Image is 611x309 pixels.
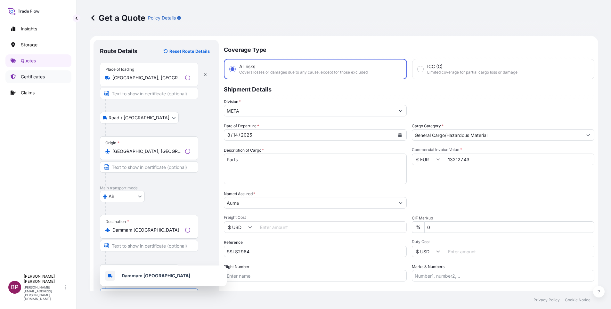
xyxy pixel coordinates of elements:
[105,67,134,72] div: Place of loading
[412,129,583,141] input: Select a commodity type
[100,264,179,276] button: Select transport
[227,131,231,139] div: month,
[224,270,407,281] input: Enter name
[565,297,591,303] p: Cookie Notice
[21,42,37,48] p: Storage
[239,131,240,139] div: /
[424,221,595,233] input: Enter percentage
[412,123,444,129] label: Cargo Category
[444,154,595,165] input: Type amount
[412,264,444,270] label: Marks & Numbers
[21,58,36,64] p: Quotes
[11,284,19,290] span: BP
[122,273,190,278] b: Dammam [GEOGRAPHIC_DATA]
[100,161,198,173] input: Text to appear on certificate
[109,193,114,200] span: Air
[239,63,255,70] span: All risks
[224,99,241,105] label: Division
[412,270,595,281] input: Number1, number2,...
[427,70,517,75] span: Limited coverage for partial cargo loss or damage
[224,79,594,99] p: Shipment Details
[412,221,424,233] div: %
[412,147,595,152] span: Commercial Invoice Value
[224,40,594,59] p: Coverage Type
[224,239,243,246] label: Reference
[100,186,212,191] p: Main transport mode
[224,105,395,116] input: Type to search division
[100,47,137,55] p: Route Details
[112,148,183,154] input: Origin
[412,239,595,244] span: Duty Cost
[412,215,433,221] label: CIF Markup
[427,63,443,70] span: ICC (C)
[100,191,145,202] button: Select transport
[240,131,253,139] div: year,
[224,191,255,197] label: Named Assured
[100,88,198,99] input: Text to appear on certificate
[169,48,210,54] p: Reset Route Details
[100,240,198,251] input: Text to appear on certificate
[105,219,129,224] div: Destination
[582,129,594,141] button: Show suggestions
[395,105,406,116] button: Show suggestions
[224,215,407,220] span: Freight Cost
[256,221,407,233] input: Enter amount
[224,123,259,129] span: Date of Departure
[231,131,232,139] div: /
[148,15,176,21] p: Policy Details
[21,26,37,32] p: Insights
[395,197,406,209] button: Show suggestions
[21,74,45,80] p: Certificates
[232,131,239,139] div: day,
[105,140,119,146] div: Origin
[224,197,395,209] input: Full name
[224,264,249,270] label: Flight Number
[24,274,63,284] p: [PERSON_NAME] [PERSON_NAME]
[100,112,179,123] button: Select transport
[21,90,35,96] p: Claims
[109,115,169,121] span: Road / [GEOGRAPHIC_DATA]
[395,130,405,140] button: Calendar
[100,265,227,286] div: Show suggestions
[112,75,183,81] input: Place of loading
[112,227,183,233] input: Destination
[24,285,63,301] p: [PERSON_NAME][EMAIL_ADDRESS][PERSON_NAME][DOMAIN_NAME]
[224,246,407,257] input: Your internal reference
[534,297,560,303] p: Privacy Policy
[90,13,145,23] p: Get a Quote
[224,147,264,154] label: Description of Cargo
[239,70,368,75] span: Covers losses or damages due to any cause, except for those excluded
[185,75,190,80] div: Loading
[444,246,595,257] input: Enter amount
[185,227,190,233] div: Loading
[185,149,190,154] div: Loading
